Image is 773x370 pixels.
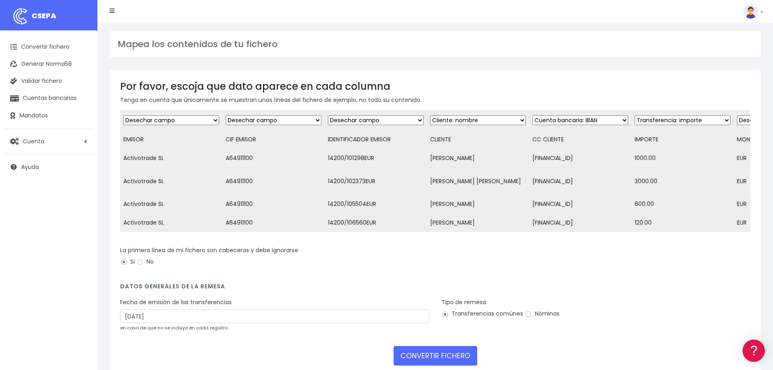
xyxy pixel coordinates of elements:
td: A64911100 [222,149,325,168]
td: A64911100 [222,195,325,214]
a: Ayuda [4,158,93,175]
td: CIF EMISOR [222,130,325,149]
td: [FINANCIAL_ID] [529,168,631,195]
td: 14200/106560EUR [325,214,427,232]
td: 1000.00 [631,149,734,168]
div: Convertir ficheros [8,90,154,97]
a: Validar fichero [4,73,93,90]
td: 600.00 [631,195,734,214]
label: No [136,257,154,266]
a: Perfiles de empresas [8,141,154,153]
td: [FINANCIAL_ID] [529,214,631,232]
td: 14200/101298EUR [325,149,427,168]
td: Activotrade SL [120,149,222,168]
h3: Mapea los contenidos de tu fichero [118,39,753,50]
label: Transferencias comúnes [441,309,523,318]
td: [FINANCIAL_ID] [529,195,631,214]
label: Si [120,257,135,266]
small: en caso de que no se incluya en cada registro [120,325,228,331]
h4: Datos generales de la remesa [120,283,750,294]
td: IMPORTE [631,130,734,149]
a: Cuenta [4,133,93,150]
span: Cuenta [23,137,44,145]
td: EMISOR [120,130,222,149]
td: 14200/105504EUR [325,195,427,214]
div: Información general [8,56,154,64]
a: Cuentas bancarias [4,90,93,107]
a: Convertir fichero [4,39,93,56]
div: Facturación [8,161,154,169]
button: Contáctanos [8,217,154,232]
span: Ayuda [21,163,39,171]
button: CONVERTIR FICHERO [394,346,477,366]
a: Generar Norma58 [4,56,93,73]
span: CSEPA [32,11,56,21]
p: Tenga en cuenta que únicamente se muestran unas líneas del fichero de ejemplo, no todo su contenido. [120,95,750,104]
td: [FINANCIAL_ID] [529,149,631,168]
td: A64911100 [222,168,325,195]
td: [PERSON_NAME] [427,195,529,214]
a: Videotutoriales [8,128,154,141]
img: profile [743,4,758,19]
a: Formatos [8,103,154,115]
td: Activotrade SL [120,214,222,232]
a: Problemas habituales [8,115,154,128]
td: CC CLIENTE [529,130,631,149]
label: Fecha de emisión de las transferencias [120,298,232,307]
td: [PERSON_NAME] [427,149,529,168]
a: POWERED BY ENCHANT [112,234,156,242]
td: Activotrade SL [120,195,222,214]
label: Nóminas [525,309,560,318]
td: CLIENTE [427,130,529,149]
td: [PERSON_NAME] [427,214,529,232]
label: Tipo de remesa [441,298,486,307]
a: General [8,174,154,187]
td: Activotrade SL [120,168,222,195]
td: 120.00 [631,214,734,232]
td: 3000.00 [631,168,734,195]
td: IDENTIFICADOR EMISOR [325,130,427,149]
a: Mandatos [4,107,93,124]
a: Información general [8,69,154,82]
label: La primera línea de mi fichero son cabeceras y debe ignorarse [120,246,298,255]
td: 14200/102373EUR [325,168,427,195]
div: Programadores [8,195,154,203]
a: API [8,208,154,220]
h3: Por favor, escoja que dato aparece en cada columna [120,80,750,92]
img: logo [10,6,30,26]
td: [PERSON_NAME] [PERSON_NAME] [427,168,529,195]
td: A64911100 [222,214,325,232]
